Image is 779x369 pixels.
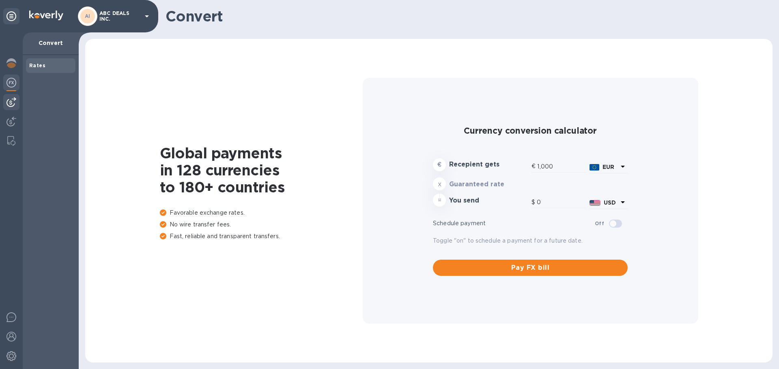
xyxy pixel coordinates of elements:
h2: Currency conversion calculator [433,126,628,136]
h3: You send [449,197,528,205]
div: $ [532,196,537,209]
p: Schedule payment [433,219,595,228]
p: Toggle "on" to schedule a payment for a future date. [433,237,628,245]
b: Off [595,220,604,226]
b: EUR [603,164,614,170]
button: Pay FX bill [433,260,628,276]
input: Amount [537,196,586,209]
h1: Convert [166,8,766,25]
img: USD [590,200,600,206]
b: USD [604,199,616,206]
div: x [433,177,446,190]
h3: Guaranteed rate [449,181,528,188]
div: € [532,160,537,173]
b: AI [85,13,90,19]
p: Favorable exchange rates. [160,209,363,217]
p: Fast, reliable and transparent transfers. [160,232,363,241]
h1: Global payments in 128 currencies to 180+ countries [160,145,363,196]
b: Rates [29,62,45,68]
h3: Recepient gets [449,161,528,169]
p: ABC DEALS INC. [99,11,140,22]
input: Amount [537,160,586,173]
div: Unpin categories [3,8,19,24]
strong: € [437,161,441,168]
span: Pay FX bill [439,263,621,273]
img: Logo [29,11,63,20]
img: Foreign exchange [6,78,16,87]
p: No wire transfer fees. [160,220,363,229]
div: = [433,194,446,207]
p: Convert [29,39,72,47]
